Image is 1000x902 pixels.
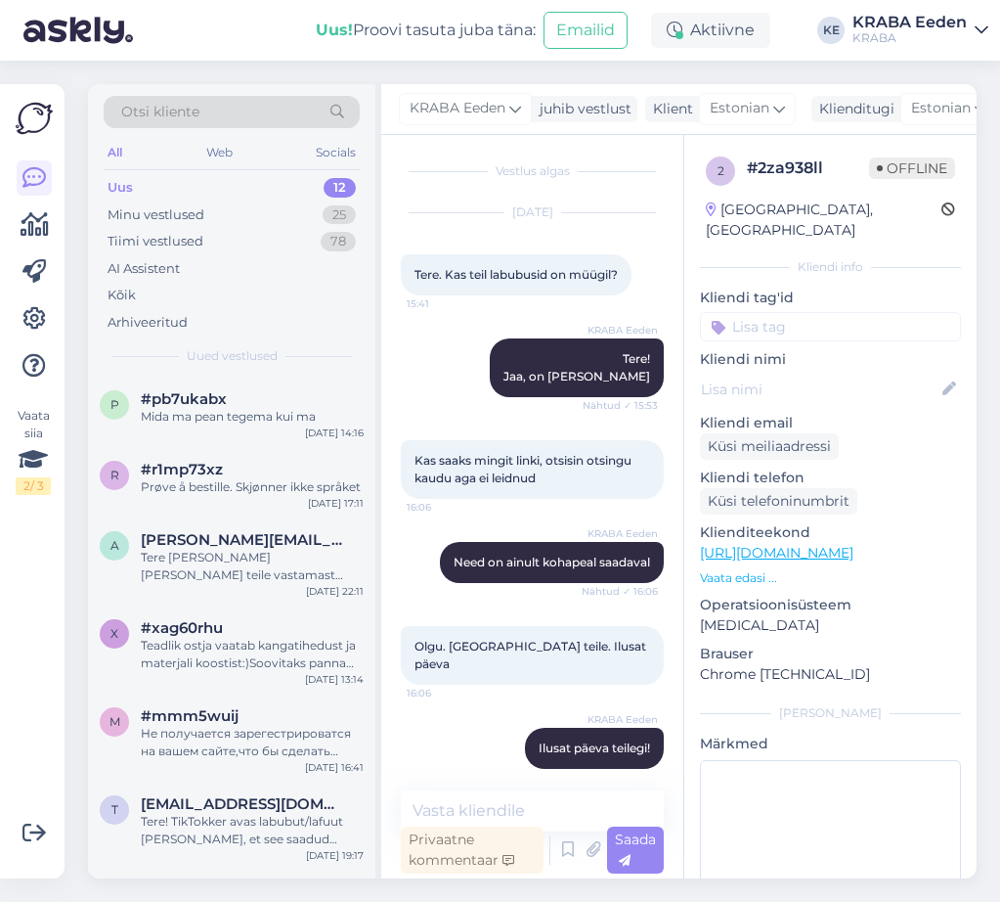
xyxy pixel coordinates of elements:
b: Uus! [316,21,353,39]
div: Arhiveeritud [108,313,188,333]
div: [DATE] 16:41 [305,760,364,775]
span: x [110,626,118,641]
input: Lisa tag [700,312,961,341]
p: Kliendi telefon [700,468,961,488]
span: KRABA Eeden [585,526,658,541]
a: KRABA EedenKRABA [852,15,988,46]
div: Aktiivne [651,13,770,48]
span: t [111,802,118,817]
div: 78 [321,232,356,251]
p: Klienditeekond [700,522,961,543]
div: Proovi tasuta juba täna: [316,19,536,42]
p: Märkmed [700,734,961,754]
span: Estonian [710,98,769,119]
div: [PERSON_NAME] [700,704,961,722]
div: [DATE] 14:16 [305,426,364,440]
div: Klienditugi [811,99,894,119]
div: juhib vestlust [532,99,631,119]
span: Ilusat päeva teilegi! [539,741,650,755]
p: Kliendi nimi [700,349,961,370]
span: KRABA Eeden [410,98,505,119]
span: Uued vestlused [187,347,278,365]
div: KRABA Eeden [852,15,967,30]
div: Küsi telefoninumbrit [700,488,857,515]
div: Не получается зарегестрироватся на вашем сайте,что бы сделать заказ [141,725,364,760]
span: a [110,538,119,553]
img: Askly Logo [16,100,53,137]
div: [DATE] 22:11 [306,584,364,599]
span: #pb7ukabx [141,390,227,408]
div: Kliendi info [700,258,961,276]
button: Emailid [543,12,628,49]
span: r [110,468,119,482]
span: Kas saaks mingit linki, otsisin otsingu kaudu aga ei leidnud [414,453,634,485]
div: Uus [108,178,133,198]
p: Brauser [700,644,961,664]
div: Küsi meiliaadressi [700,433,839,460]
div: Mida ma pean tegema kui ma [141,408,364,426]
span: Estonian [911,98,971,119]
div: # 2za938ll [747,157,869,180]
p: [MEDICAL_DATA] [700,615,961,636]
span: 16:06 [407,500,480,515]
div: Minu vestlused [108,205,204,225]
div: 12 [324,178,356,198]
span: KRABA Eeden [585,323,658,338]
div: [DATE] 17:11 [308,496,364,511]
span: thomaskristenk@gmail.com [141,795,344,813]
span: Tere. Kas teil labubusid on müügil? [414,267,618,282]
input: Lisa nimi [701,379,938,400]
div: Prøve å bestille. Skjønner ikke språket [141,478,364,496]
div: Klient [645,99,693,119]
span: #mmm5wuij [141,707,239,725]
span: p [110,397,119,412]
span: m [109,714,120,729]
div: Tiimi vestlused [108,232,203,251]
span: Olgu. [GEOGRAPHIC_DATA] teile. Ilusat päeva [414,639,649,671]
div: [GEOGRAPHIC_DATA], [GEOGRAPHIC_DATA] [706,200,941,241]
div: Vestlus algas [401,162,664,180]
span: Nähtud ✓ 15:53 [583,398,658,413]
p: Vaata edasi ... [700,569,961,587]
span: allan.matt19@gmail.com [141,531,344,549]
span: Saada [615,831,656,869]
div: Vaata siia [16,407,51,495]
div: Teadlik ostja vaatab kangatihedust ja materjali koostist:)Soovitaks panna täpsemat infot kodulehe... [141,637,364,672]
span: #xag60rhu [141,619,223,637]
p: Chrome [TECHNICAL_ID] [700,664,961,685]
p: Kliendi email [700,413,961,433]
div: Web [202,140,237,165]
a: [URL][DOMAIN_NAME] [700,544,853,562]
span: 2 [717,163,724,178]
p: Kliendi tag'id [700,288,961,308]
span: 16:07 [585,770,658,785]
div: Tere [PERSON_NAME] [PERSON_NAME] teile vastamast [GEOGRAPHIC_DATA] sepa turu noored müüjannad ma ... [141,549,364,584]
span: #r1mp73xz [141,461,223,478]
div: KRABA [852,30,967,46]
div: Tere! TikTokker avas labubut/lafuut [PERSON_NAME], et see saadud Krabast. Kas võimalik ka see e-p... [141,813,364,848]
span: 16:06 [407,686,480,700]
div: [DATE] 19:17 [306,848,364,863]
div: 25 [323,205,356,225]
span: Need on ainult kohapeal saadaval [454,555,650,569]
div: [DATE] 13:14 [305,672,364,687]
div: 2 / 3 [16,477,51,495]
div: Socials [312,140,360,165]
div: All [104,140,126,165]
span: Nähtud ✓ 16:06 [582,584,658,599]
div: Kõik [108,286,136,305]
span: 15:41 [407,296,480,311]
div: KE [817,17,845,44]
div: AI Assistent [108,259,180,279]
div: [DATE] [401,203,664,221]
span: KRABA Eeden [585,712,658,727]
p: Operatsioonisüsteem [700,595,961,615]
span: Offline [869,158,955,179]
span: Otsi kliente [121,102,199,122]
div: Privaatne kommentaar [401,827,543,874]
